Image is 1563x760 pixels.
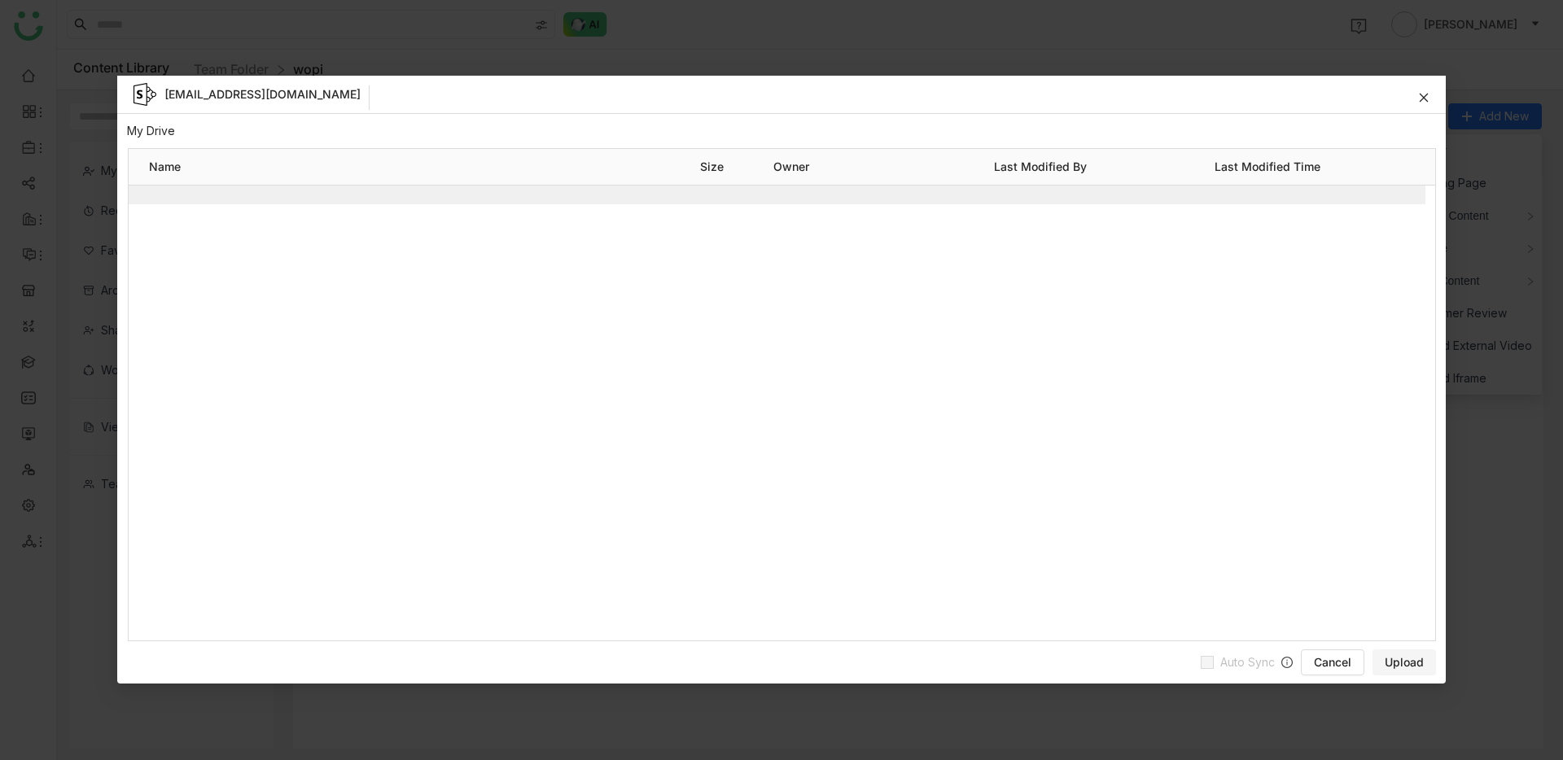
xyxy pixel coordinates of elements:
[127,124,175,138] a: My Drive
[134,83,156,106] img: SharePoint-icon.svg
[1314,655,1351,671] span: Cancel
[1373,650,1436,676] button: Upload
[700,149,773,185] div: Size
[149,149,700,185] div: Name
[1215,158,1435,176] span: Last Modified Time
[773,158,994,176] span: Owner
[1214,654,1281,672] span: Auto Sync
[994,158,1215,176] span: Last Modified By
[164,85,361,103] span: [EMAIL_ADDRESS][DOMAIN_NAME]
[1301,650,1364,676] button: Cancel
